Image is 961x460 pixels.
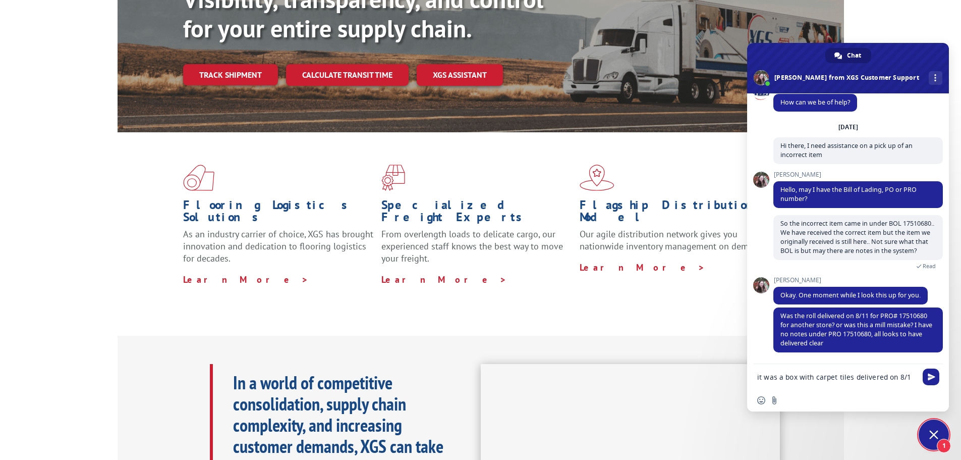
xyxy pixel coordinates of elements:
[847,48,861,63] span: Chat
[381,228,572,273] p: From overlength loads to delicate cargo, our experienced staff knows the best way to move your fr...
[580,199,770,228] h1: Flagship Distribution Model
[919,420,949,450] div: Close chat
[417,64,503,86] a: XGS ASSISTANT
[780,312,932,347] span: Was the roll delivered on 8/11 for PRO# 17510680 for another store? or was this a mill mistake? I...
[381,274,507,285] a: Learn More >
[773,171,943,178] span: [PERSON_NAME]
[838,124,858,130] div: [DATE]
[770,396,778,404] span: Send a file
[780,185,917,203] span: Hello, may I have the Bill of Lading, PO or PRO number?
[381,165,405,191] img: xgs-icon-focused-on-flooring-red
[937,439,951,453] span: 1
[773,277,928,284] span: [PERSON_NAME]
[381,199,572,228] h1: Specialized Freight Experts
[780,219,934,255] span: So the incorrect item came in under BOL 17510680.. We have received the correct item but the item...
[757,396,765,404] span: Insert an emoji
[923,263,936,270] span: Read
[183,64,278,85] a: Track shipment
[580,165,614,191] img: xgs-icon-flagship-distribution-model-red
[780,291,921,299] span: Okay. One moment while I look this up for you.
[923,369,939,385] span: Send
[183,165,214,191] img: xgs-icon-total-supply-chain-intelligence-red
[825,48,871,63] div: Chat
[183,274,309,285] a: Learn More >
[580,262,705,273] a: Learn More >
[780,98,850,107] span: How can we be of help?
[183,228,373,264] span: As an industry carrier of choice, XGS has brought innovation and dedication to flooring logistics...
[580,228,765,252] span: Our agile distribution network gives you nationwide inventory management on demand.
[780,141,913,159] span: Hi there, I need assistance on a pick up of an incorrect item
[286,64,409,86] a: Calculate transit time
[929,71,942,85] div: More channels
[183,199,374,228] h1: Flooring Logistics Solutions
[757,373,917,382] textarea: Compose your message...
